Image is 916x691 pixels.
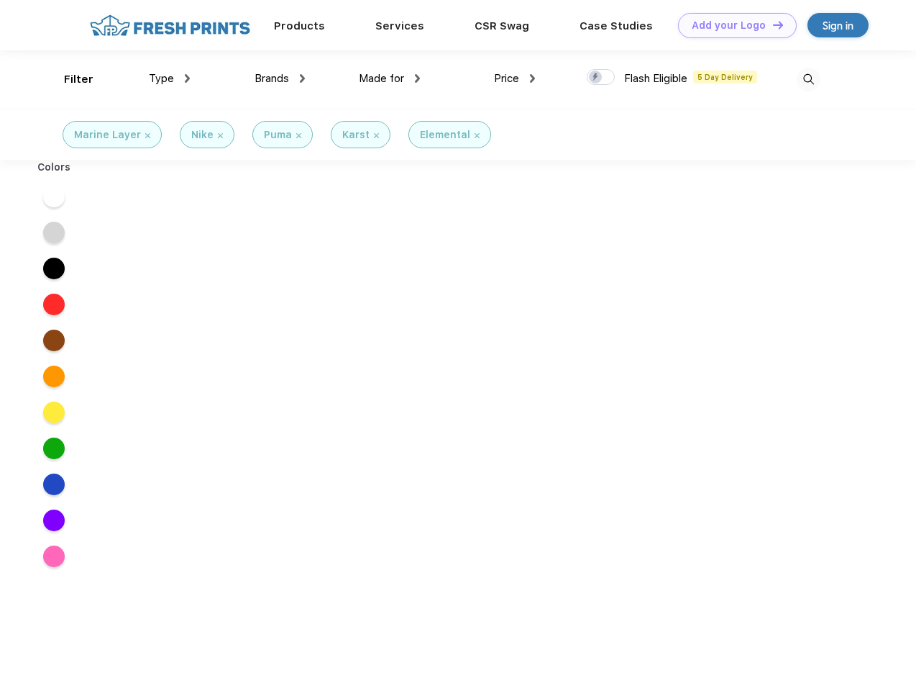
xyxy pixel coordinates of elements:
[300,74,305,83] img: dropdown.png
[530,74,535,83] img: dropdown.png
[693,71,757,83] span: 5 Day Delivery
[494,72,519,85] span: Price
[274,19,325,32] a: Products
[807,13,869,37] a: Sign in
[475,133,480,138] img: filter_cancel.svg
[264,127,292,143] div: Puma
[342,127,370,143] div: Karst
[149,72,174,85] span: Type
[375,19,424,32] a: Services
[64,71,93,88] div: Filter
[27,160,82,175] div: Colors
[296,133,301,138] img: filter_cancel.svg
[255,72,289,85] span: Brands
[359,72,404,85] span: Made for
[74,127,141,143] div: Marine Layer
[624,72,687,85] span: Flash Eligible
[475,19,529,32] a: CSR Swag
[692,19,766,32] div: Add your Logo
[86,13,255,38] img: fo%20logo%202.webp
[145,133,150,138] img: filter_cancel.svg
[191,127,214,143] div: Nike
[773,21,783,29] img: DT
[374,133,379,138] img: filter_cancel.svg
[415,74,420,83] img: dropdown.png
[797,68,820,91] img: desktop_search.svg
[185,74,190,83] img: dropdown.png
[420,127,470,143] div: Elemental
[218,133,223,138] img: filter_cancel.svg
[823,17,853,34] div: Sign in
